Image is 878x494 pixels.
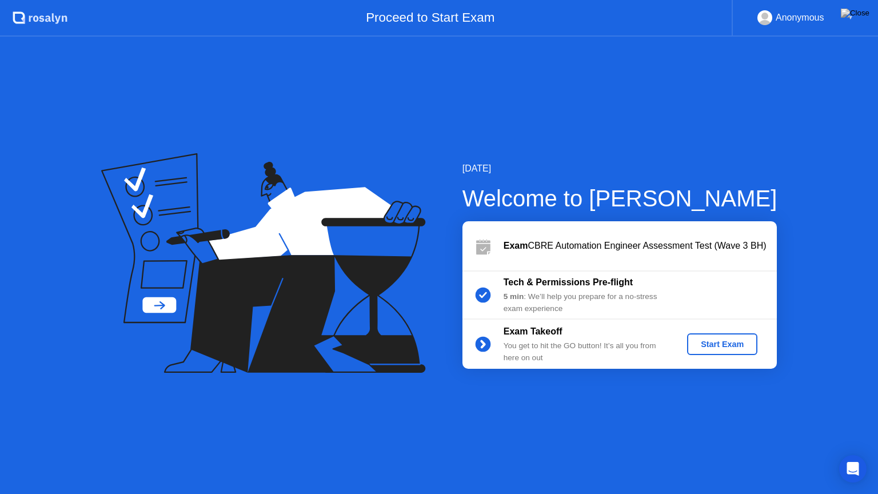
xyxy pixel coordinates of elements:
div: Anonymous [776,10,824,25]
div: Welcome to [PERSON_NAME] [462,181,777,216]
div: Open Intercom Messenger [839,455,867,483]
b: Tech & Permissions Pre-flight [504,277,633,287]
div: Start Exam [692,340,753,349]
div: CBRE Automation Engineer Assessment Test (Wave 3 BH) [504,239,777,253]
div: : We’ll help you prepare for a no-stress exam experience [504,291,668,314]
img: Close [841,9,869,18]
b: Exam [504,241,528,250]
div: [DATE] [462,162,777,176]
button: Start Exam [687,333,757,355]
div: You get to hit the GO button! It’s all you from here on out [504,340,668,364]
b: Exam Takeoff [504,326,562,336]
b: 5 min [504,292,524,301]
